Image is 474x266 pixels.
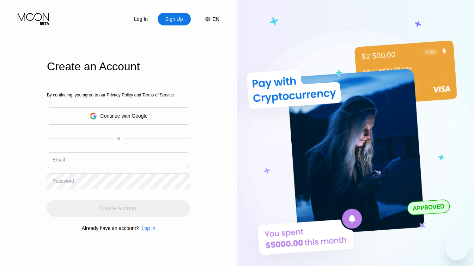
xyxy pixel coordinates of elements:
[107,93,133,97] span: Privacy Policy
[133,93,142,97] span: and
[117,136,121,141] div: or
[101,113,148,119] div: Continue with Google
[47,93,190,97] div: By continuing, you agree to our
[446,238,468,260] iframe: Кнопка запуска окна обмена сообщениями
[133,16,148,23] div: Log In
[213,16,219,22] div: EN
[53,157,65,162] div: Email
[47,107,190,125] div: Continue with Google
[139,225,155,231] div: Log In
[165,16,184,23] div: Sign Up
[53,178,74,184] div: Password
[82,225,139,231] div: Already have an account?
[198,13,219,25] div: EN
[142,93,174,97] span: Terms of Service
[124,13,158,25] div: Log In
[141,225,155,231] div: Log In
[158,13,191,25] div: Sign Up
[47,60,190,73] div: Create an Account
